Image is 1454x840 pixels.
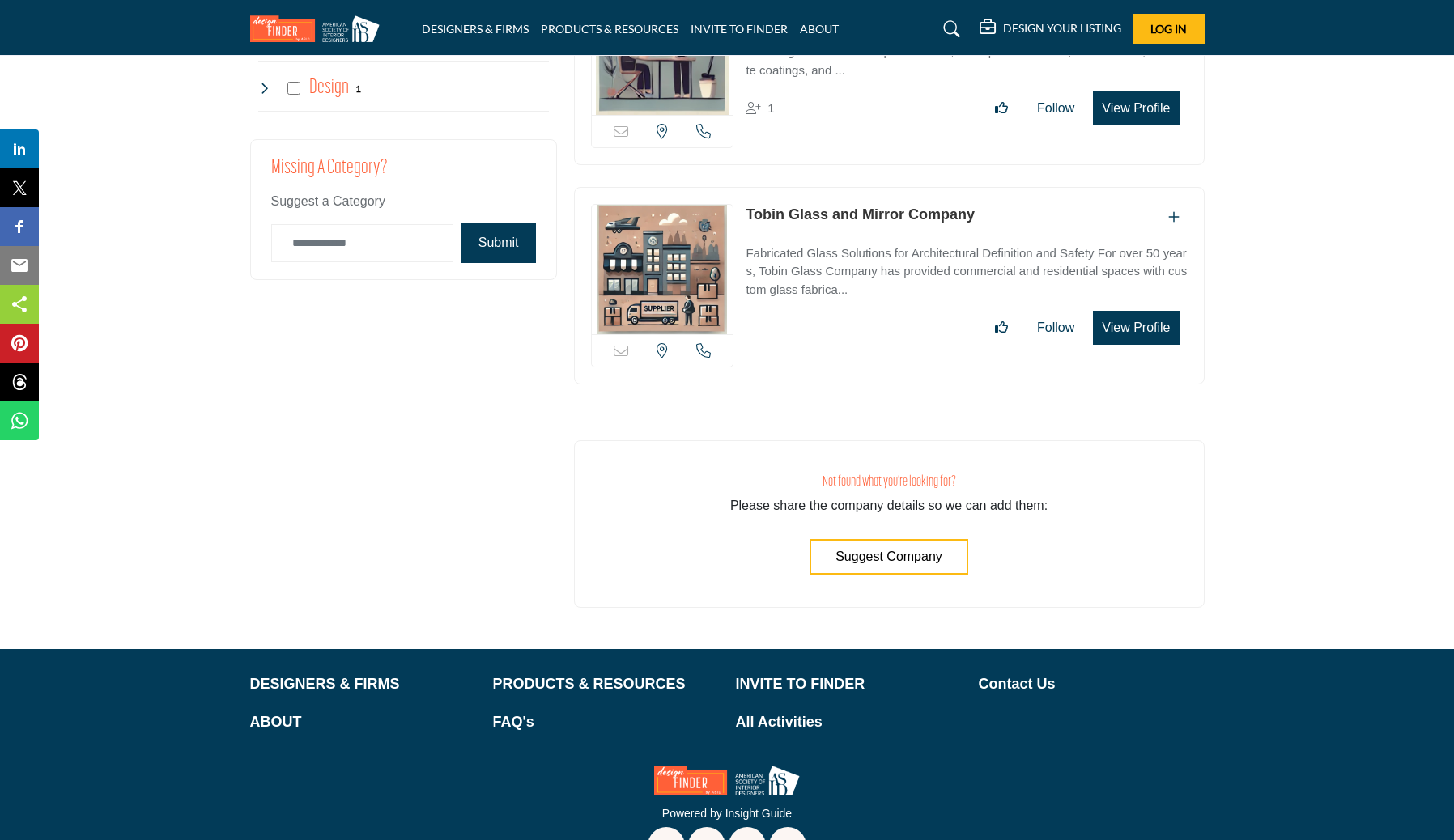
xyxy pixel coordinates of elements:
button: Like listing [984,312,1018,344]
button: Suggest Company [810,539,968,575]
b: 1 [355,83,361,95]
p: Tobin Glass and Mirror Company [746,204,975,226]
a: Tobin Glass and Mirror Company [746,206,975,223]
button: Follow [1027,312,1085,344]
button: Follow [1027,92,1085,125]
h3: Not found what you're looking for? [607,473,1171,490]
input: Select Design checkbox [287,82,300,95]
button: Like listing [984,92,1018,125]
span: Log In [1150,22,1187,36]
button: View Profile [1093,311,1179,345]
a: DESIGNERS & FIRMS [422,22,529,36]
button: Log In [1133,14,1205,44]
img: Site Logo [250,15,388,42]
a: Fabricated Glass Solutions for Architectural Definition and Safety For over 50 years, Tobin Glass... [746,235,1187,299]
a: DESIGNERS & FIRMS [250,673,476,695]
a: PRODUCTS & RESOURCES [541,22,678,36]
div: 1 Results For Design [355,81,361,95]
input: Category Name [271,224,453,262]
span: 1 [767,101,774,115]
a: Add To List [1168,210,1180,224]
div: DESIGN YOUR LISTING [980,19,1121,39]
a: INVITE TO FINDER [736,673,962,695]
a: Contact Us [979,673,1205,695]
a: ABOUT [800,22,839,36]
button: View Profile [1093,91,1179,125]
a: FAQ's [493,711,719,733]
a: ABOUT [250,711,476,733]
img: No Site Logo [654,766,800,795]
h2: Missing a Category? [271,156,536,192]
div: Followers [746,99,774,118]
a: Search [928,16,971,42]
h5: DESIGN YOUR LISTING [1003,21,1121,36]
a: All Activities [736,711,962,733]
img: Tobin Glass and Mirror Company [592,205,733,334]
a: INVITE TO FINDER [691,22,788,36]
span: Please share the company details so we can add them: [730,498,1048,512]
span: Suggest Company [835,549,942,563]
span: Suggest a Category [271,194,385,208]
a: PRODUCTS & RESOURCES [493,673,719,695]
p: Fabricated Glass Solutions for Architectural Definition and Safety For over 50 years, Tobin Glass... [746,244,1187,299]
h4: Design: Creating concepts, schematics, renderings and presentations to establish project aesthetics. [309,74,349,102]
button: Submit [461,223,536,263]
a: Powered by Insight Guide [662,807,792,820]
